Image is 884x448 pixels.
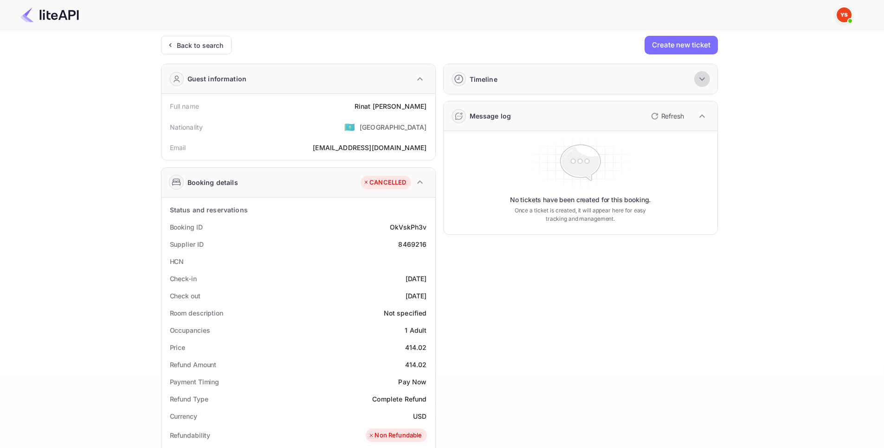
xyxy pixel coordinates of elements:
img: LiteAPI Logo [20,7,79,22]
div: Refundability [170,430,211,440]
div: Check out [170,291,200,301]
div: Email [170,143,186,152]
div: [DATE] [406,274,427,283]
button: Refresh [645,109,688,124]
div: Booking details [187,178,238,187]
div: Occupancies [170,325,210,335]
div: Pay Now [398,377,426,387]
div: [EMAIL_ADDRESS][DOMAIN_NAME] [313,143,426,152]
button: Create new ticket [645,36,717,54]
div: 8469216 [398,239,426,249]
p: Refresh [661,111,684,121]
div: Currency [170,411,197,421]
div: Room description [170,308,223,318]
div: OkVskPh3v [390,222,426,232]
div: USD [413,411,426,421]
div: Back to search [177,40,224,50]
div: Complete Refund [372,394,426,404]
div: Booking ID [170,222,203,232]
div: Refund Type [170,394,208,404]
div: 1 Adult [405,325,426,335]
div: Guest information [187,74,247,84]
div: [DATE] [406,291,427,301]
div: Supplier ID [170,239,204,249]
div: Status and reservations [170,205,248,215]
div: Non Refundable [368,431,422,440]
div: Price [170,343,186,352]
div: Rinat [PERSON_NAME] [355,101,427,111]
div: Payment Timing [170,377,219,387]
div: Not specified [384,308,427,318]
div: Message log [470,111,511,121]
div: Nationality [170,122,203,132]
p: No tickets have been created for this booking. [510,195,651,204]
div: Full name [170,101,199,111]
p: Once a ticket is created, it will appear here for easy tracking and management. [507,206,654,223]
div: Refund Amount [170,360,217,369]
span: United States [344,119,355,135]
div: CANCELLED [363,178,406,187]
div: [GEOGRAPHIC_DATA] [360,122,427,132]
div: 414.02 [405,360,427,369]
div: 414.02 [405,343,427,352]
div: HCN [170,257,184,266]
img: Yandex Support [837,7,852,22]
div: Check-in [170,274,197,283]
div: Timeline [470,74,497,84]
